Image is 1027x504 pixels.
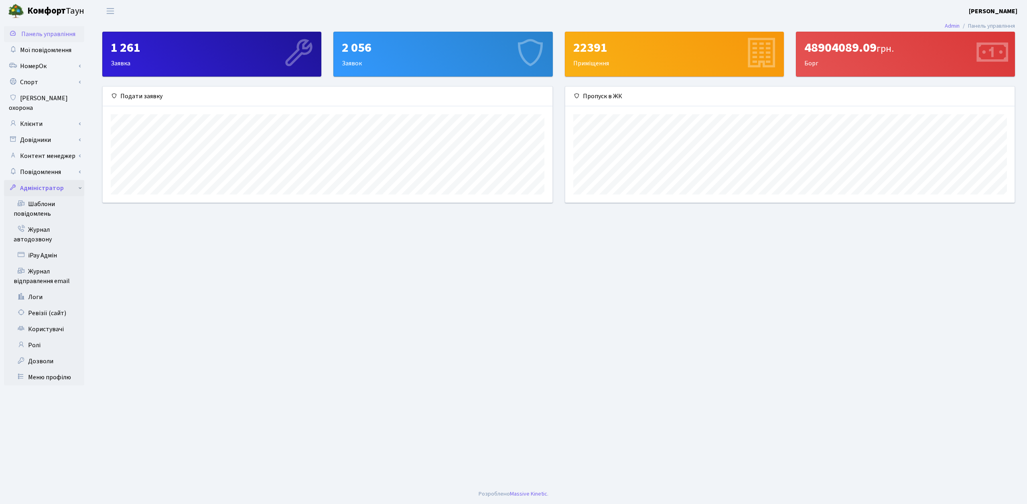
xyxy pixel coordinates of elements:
div: 22391 [573,40,775,55]
a: Користувачі [4,321,84,337]
a: [PERSON_NAME] [969,6,1017,16]
div: Борг [796,32,1015,76]
div: Заявка [103,32,321,76]
span: грн. [877,42,894,56]
span: Мої повідомлення [20,46,71,55]
a: Спорт [4,74,84,90]
span: Панель управління [21,30,75,38]
li: Панель управління [960,22,1015,30]
a: iPay Адмін [4,247,84,263]
a: Журнал відправлення email [4,263,84,289]
div: 2 056 [342,40,544,55]
a: Шаблони повідомлень [4,196,84,222]
a: Повідомлення [4,164,84,180]
a: Massive Kinetic [510,490,547,498]
a: Мої повідомлення [4,42,84,58]
span: Таун [27,4,84,18]
nav: breadcrumb [933,18,1027,34]
div: Заявок [334,32,552,76]
a: Панель управління [4,26,84,42]
a: НомерОк [4,58,84,74]
a: 22391Приміщення [565,32,784,77]
div: 1 261 [111,40,313,55]
a: Контент менеджер [4,148,84,164]
b: [PERSON_NAME] [969,7,1017,16]
b: Комфорт [27,4,66,17]
a: [PERSON_NAME] охорона [4,90,84,116]
a: Адміністратор [4,180,84,196]
div: Подати заявку [103,87,552,106]
a: Журнал автодозвону [4,222,84,247]
div: Розроблено . [479,490,548,498]
a: Логи [4,289,84,305]
img: logo.png [8,3,24,19]
a: Довідники [4,132,84,148]
a: Клієнти [4,116,84,132]
a: Admin [945,22,960,30]
div: Приміщення [565,32,783,76]
a: 1 261Заявка [102,32,321,77]
a: 2 056Заявок [333,32,552,77]
button: Переключити навігацію [100,4,120,18]
div: 48904089.09 [804,40,1007,55]
a: Ревізії (сайт) [4,305,84,321]
a: Меню профілю [4,369,84,385]
a: Дозволи [4,353,84,369]
div: Пропуск в ЖК [565,87,1015,106]
a: Ролі [4,337,84,353]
